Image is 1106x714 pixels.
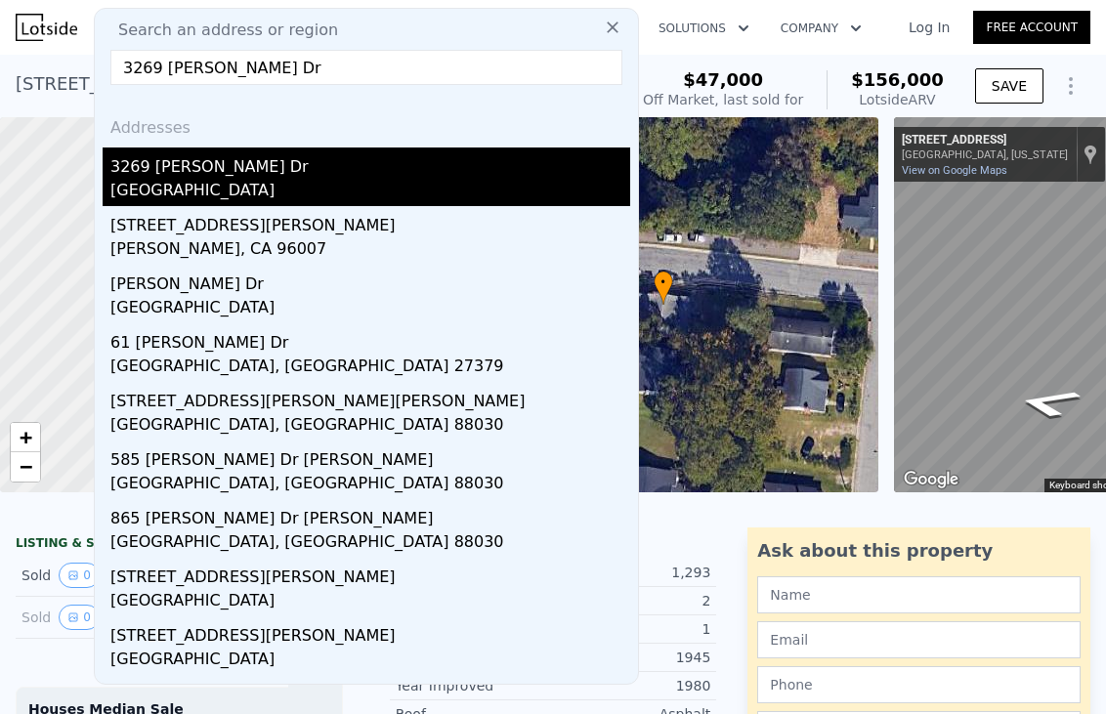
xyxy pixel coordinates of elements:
[902,133,1068,148] div: [STREET_ADDRESS]
[110,675,630,706] div: [STREET_ADDRESS][PERSON_NAME]
[899,467,963,492] a: Open this area in Google Maps (opens a new window)
[20,454,32,479] span: −
[11,452,40,482] a: Zoom out
[553,676,710,695] div: 1980
[902,164,1007,177] a: View on Google Maps
[110,50,622,85] input: Enter an address, city, region, neighborhood or zip code
[59,605,100,630] button: View historical data
[973,11,1090,44] a: Free Account
[1084,144,1097,165] a: Show location on map
[975,68,1043,104] button: SAVE
[110,265,630,296] div: [PERSON_NAME] Dr
[885,18,973,37] a: Log In
[110,179,630,206] div: [GEOGRAPHIC_DATA]
[110,441,630,472] div: 585 [PERSON_NAME] Dr [PERSON_NAME]
[757,666,1081,703] input: Phone
[765,11,877,46] button: Company
[110,648,630,675] div: [GEOGRAPHIC_DATA]
[110,472,630,499] div: [GEOGRAPHIC_DATA], [GEOGRAPHIC_DATA] 88030
[654,271,673,305] div: •
[59,563,100,588] button: View historical data
[757,537,1081,565] div: Ask about this property
[21,563,163,588] div: Sold
[396,676,553,695] div: Year Improved
[110,530,630,558] div: [GEOGRAPHIC_DATA], [GEOGRAPHIC_DATA] 88030
[643,11,765,46] button: Solutions
[899,467,963,492] img: Google
[110,147,630,179] div: 3269 [PERSON_NAME] Dr
[1051,66,1090,105] button: Show Options
[16,70,612,98] div: [STREET_ADDRESS][PERSON_NAME] , [GEOGRAPHIC_DATA] , NC 27834
[21,605,163,630] div: Sold
[110,323,630,355] div: 61 [PERSON_NAME] Dr
[110,413,630,441] div: [GEOGRAPHIC_DATA], [GEOGRAPHIC_DATA] 88030
[110,499,630,530] div: 865 [PERSON_NAME] Dr [PERSON_NAME]
[16,535,343,555] div: LISTING & SALE HISTORY
[110,616,630,648] div: [STREET_ADDRESS][PERSON_NAME]
[110,206,630,237] div: [STREET_ADDRESS][PERSON_NAME]
[103,19,338,42] span: Search an address or region
[20,425,32,449] span: +
[757,576,1081,613] input: Name
[643,90,803,109] div: Off Market, last sold for
[110,355,630,382] div: [GEOGRAPHIC_DATA], [GEOGRAPHIC_DATA] 27379
[757,621,1081,658] input: Email
[16,14,77,41] img: Lotside
[902,148,1068,161] div: [GEOGRAPHIC_DATA], [US_STATE]
[103,101,630,147] div: Addresses
[110,382,630,413] div: [STREET_ADDRESS][PERSON_NAME][PERSON_NAME]
[851,90,944,109] div: Lotside ARV
[110,296,630,323] div: [GEOGRAPHIC_DATA]
[683,69,763,90] span: $47,000
[851,69,944,90] span: $156,000
[654,273,673,291] span: •
[110,558,630,589] div: [STREET_ADDRESS][PERSON_NAME]
[11,423,40,452] a: Zoom in
[110,589,630,616] div: [GEOGRAPHIC_DATA]
[110,237,630,265] div: [PERSON_NAME], CA 96007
